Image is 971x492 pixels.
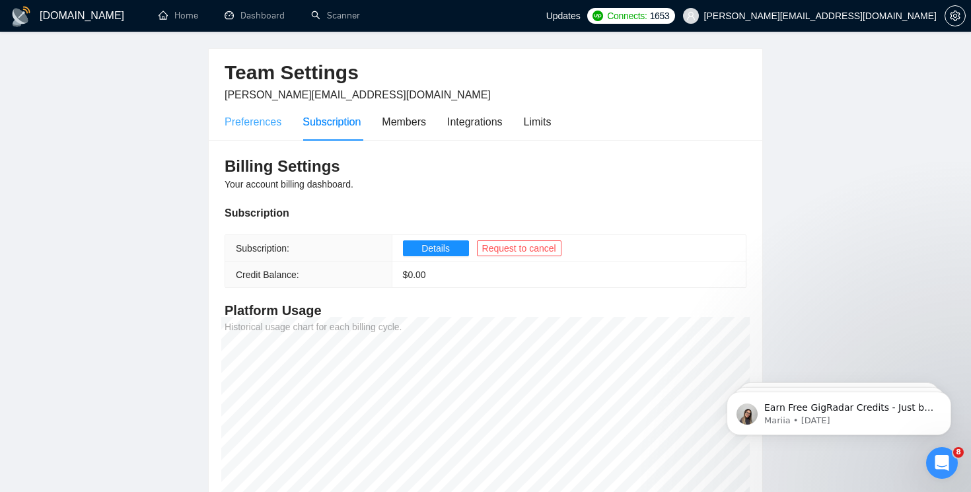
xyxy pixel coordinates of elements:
iframe: Intercom notifications message [707,364,971,456]
div: Preferences [225,114,281,130]
span: Credit Balance: [236,269,299,280]
span: Updates [546,11,581,21]
span: 8 [953,447,964,458]
div: Limits [524,114,552,130]
h3: Billing Settings [225,156,746,177]
span: Connects: [607,9,647,23]
div: Integrations [447,114,503,130]
span: 1653 [650,9,670,23]
span: Request to cancel [482,241,556,256]
span: Subscription: [236,243,289,254]
span: [PERSON_NAME][EMAIL_ADDRESS][DOMAIN_NAME] [225,89,491,100]
a: homeHome [159,10,198,21]
span: user [686,11,696,20]
a: searchScanner [311,10,360,21]
img: upwork-logo.png [593,11,603,21]
span: Details [421,241,450,256]
span: setting [945,11,965,21]
span: $ 0.00 [403,269,426,280]
a: setting [945,11,966,21]
img: logo [11,6,32,27]
h2: Team Settings [225,59,746,87]
button: Request to cancel [477,240,561,256]
button: Details [403,240,469,256]
a: dashboardDashboard [225,10,285,21]
span: Your account billing dashboard. [225,179,353,190]
div: Subscription [303,114,361,130]
div: Members [382,114,426,130]
h4: Platform Usage [225,301,746,320]
div: Subscription [225,205,746,221]
iframe: Intercom live chat [926,447,958,479]
button: setting [945,5,966,26]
